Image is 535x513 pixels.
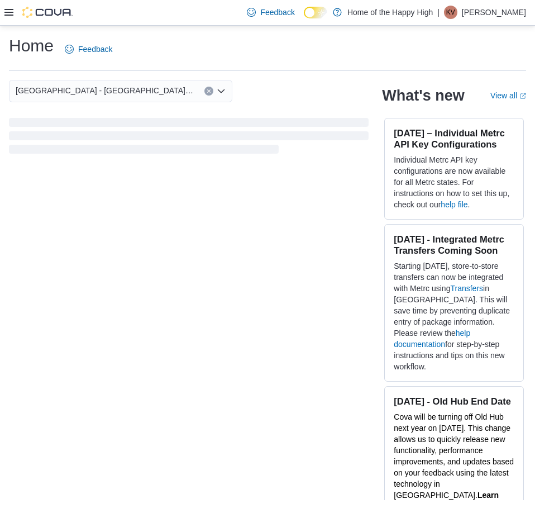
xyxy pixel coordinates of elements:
[394,396,514,407] h3: [DATE] - Old Hub End Date
[394,412,514,500] span: Cova will be turning off Old Hub next year on [DATE]. This change allows us to quickly release ne...
[260,7,294,18] span: Feedback
[462,6,526,19] p: [PERSON_NAME]
[9,120,369,156] span: Loading
[437,6,440,19] p: |
[394,329,470,349] a: help documentation
[78,44,112,55] span: Feedback
[446,6,455,19] span: KV
[16,84,193,97] span: [GEOGRAPHIC_DATA] - [GEOGRAPHIC_DATA] - Fire & Flower
[242,1,299,23] a: Feedback
[60,38,117,60] a: Feedback
[22,7,73,18] img: Cova
[490,91,526,100] a: View allExternal link
[394,127,514,150] h3: [DATE] – Individual Metrc API Key Configurations
[394,260,514,372] p: Starting [DATE], store-to-store transfers can now be integrated with Metrc using in [GEOGRAPHIC_D...
[304,7,327,18] input: Dark Mode
[217,87,226,96] button: Open list of options
[450,284,483,293] a: Transfers
[9,35,54,57] h1: Home
[394,154,514,210] p: Individual Metrc API key configurations are now available for all Metrc states. For instructions ...
[394,234,514,256] h3: [DATE] - Integrated Metrc Transfers Coming Soon
[347,6,433,19] p: Home of the Happy High
[204,87,213,96] button: Clear input
[519,93,526,99] svg: External link
[382,87,464,104] h2: What's new
[444,6,457,19] div: Kirsten Von Hollen
[441,200,467,209] a: help file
